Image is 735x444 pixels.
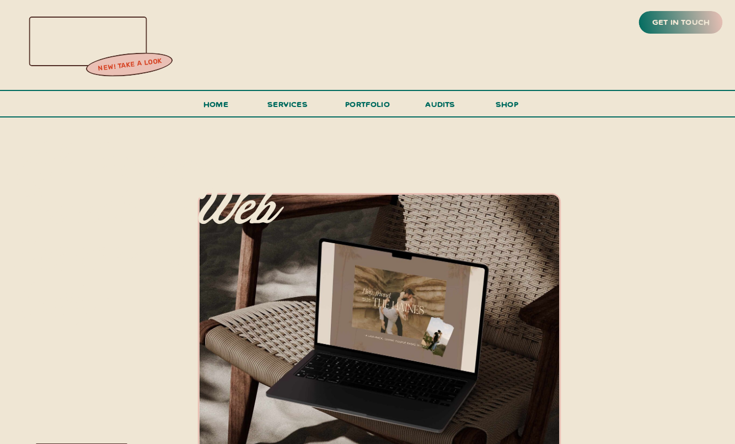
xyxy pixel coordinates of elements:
[650,15,712,30] a: get in touch
[15,141,279,297] p: All-inclusive branding, web design & copy
[267,99,308,109] span: services
[424,97,457,116] a: audits
[481,97,534,116] a: shop
[84,54,175,76] a: new! take a look
[342,97,394,117] a: portfolio
[199,97,233,117] a: Home
[265,97,311,117] a: services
